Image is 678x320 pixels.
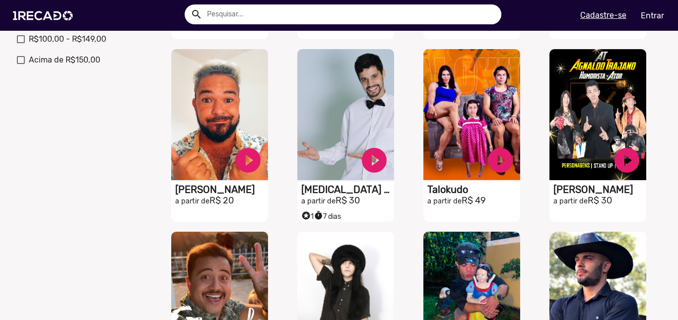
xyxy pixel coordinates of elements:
[553,184,646,195] h1: [PERSON_NAME]
[485,145,515,175] a: play_circle_filled
[29,54,100,66] span: Acima de R$150,00
[423,49,520,180] video: S1RECADO vídeos dedicados para fãs e empresas
[301,197,336,205] small: a partir de
[580,10,626,20] u: Cadastre-se
[634,7,671,24] a: Entrar
[314,211,323,220] small: timer
[187,5,204,22] button: Example home icon
[427,184,520,195] h1: Talokudo
[427,197,462,205] small: a partir de
[549,49,646,180] video: S1RECADO vídeos dedicados para fãs e empresas
[427,195,520,206] h2: R$ 49
[200,4,501,24] input: Pesquisar...
[314,212,341,221] span: 7 dias
[191,8,203,20] mat-icon: Example home icon
[301,208,311,220] i: Selo super talento
[175,184,268,195] h1: [PERSON_NAME]
[359,145,389,175] a: play_circle_filled
[612,145,642,175] a: play_circle_filled
[553,197,588,205] small: a partir de
[175,197,209,205] small: a partir de
[297,49,394,180] video: S1RECADO vídeos dedicados para fãs e empresas
[301,195,394,206] h2: R$ 30
[29,33,106,45] span: R$100,00 - R$149,00
[301,211,311,220] small: stars
[175,195,268,206] h2: R$ 20
[301,212,314,221] span: 1
[233,145,263,175] a: play_circle_filled
[314,208,323,220] i: timer
[553,195,646,206] h2: R$ 30
[171,49,268,180] video: S1RECADO vídeos dedicados para fãs e empresas
[301,184,394,195] h1: [MEDICAL_DATA] Pau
